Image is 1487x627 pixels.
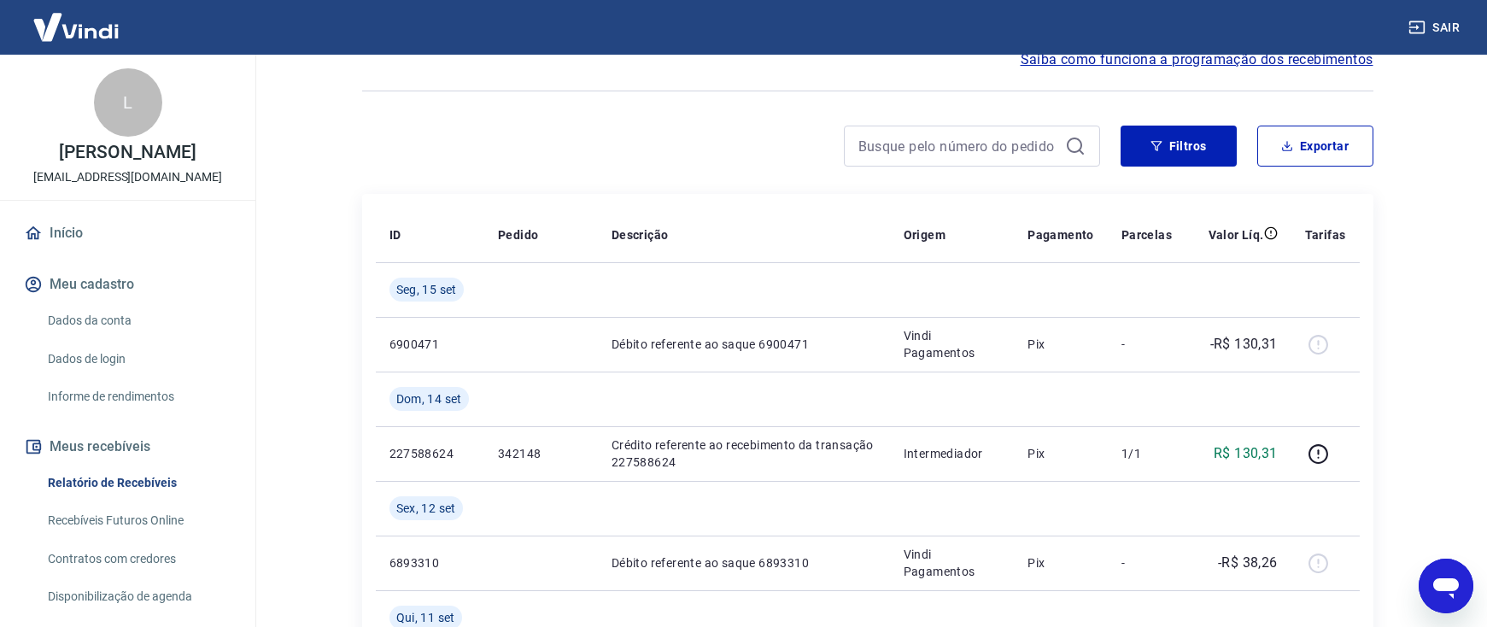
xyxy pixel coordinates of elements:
[612,336,876,353] p: Débito referente ao saque 6900471
[1021,50,1373,70] a: Saiba como funciona a programação dos recebimentos
[1218,553,1278,573] p: -R$ 38,26
[904,445,1001,462] p: Intermediador
[20,428,235,466] button: Meus recebíveis
[389,445,471,462] p: 227588624
[20,266,235,303] button: Meu cadastro
[41,542,235,577] a: Contratos com credores
[904,546,1001,580] p: Vindi Pagamentos
[396,500,456,517] span: Sex, 12 set
[41,303,235,338] a: Dados da conta
[389,226,401,243] p: ID
[389,554,471,571] p: 6893310
[396,281,457,298] span: Seg, 15 set
[20,1,132,53] img: Vindi
[396,609,455,626] span: Qui, 11 set
[498,226,538,243] p: Pedido
[389,336,471,353] p: 6900471
[1121,554,1172,571] p: -
[20,214,235,252] a: Início
[41,379,235,414] a: Informe de rendimentos
[1121,336,1172,353] p: -
[41,342,235,377] a: Dados de login
[612,554,876,571] p: Débito referente ao saque 6893310
[41,503,235,538] a: Recebíveis Futuros Online
[1121,126,1237,167] button: Filtros
[858,133,1058,159] input: Busque pelo número do pedido
[1214,443,1278,464] p: R$ 130,31
[1257,126,1373,167] button: Exportar
[41,466,235,501] a: Relatório de Recebíveis
[1209,226,1264,243] p: Valor Líq.
[1121,445,1172,462] p: 1/1
[1027,336,1094,353] p: Pix
[1027,226,1094,243] p: Pagamento
[498,445,584,462] p: 342148
[33,168,222,186] p: [EMAIL_ADDRESS][DOMAIN_NAME]
[1305,226,1346,243] p: Tarifas
[59,144,196,161] p: [PERSON_NAME]
[41,579,235,614] a: Disponibilização de agenda
[1121,226,1172,243] p: Parcelas
[1210,334,1278,355] p: -R$ 130,31
[1027,554,1094,571] p: Pix
[904,226,945,243] p: Origem
[94,68,162,137] div: L
[612,437,876,471] p: Crédito referente ao recebimento da transação 227588624
[1419,559,1473,613] iframe: Botão para abrir a janela de mensagens
[612,226,669,243] p: Descrição
[396,390,462,407] span: Dom, 14 set
[1405,12,1467,44] button: Sair
[904,327,1001,361] p: Vindi Pagamentos
[1027,445,1094,462] p: Pix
